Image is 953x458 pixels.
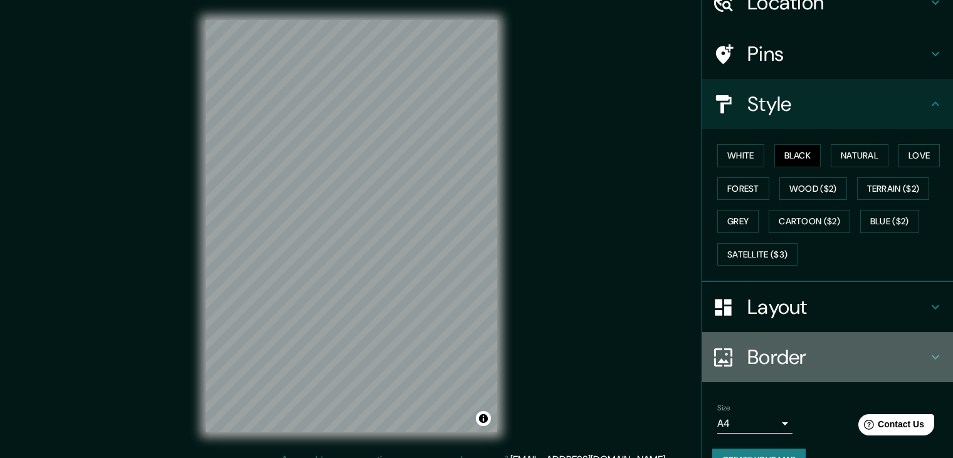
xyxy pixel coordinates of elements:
h4: Style [747,91,928,117]
h4: Pins [747,41,928,66]
button: Wood ($2) [779,177,847,200]
button: Satellite ($3) [717,243,798,266]
h4: Layout [747,294,928,320]
button: Love [898,144,940,167]
button: Natural [831,144,888,167]
button: Grey [717,210,759,233]
button: Forest [717,177,769,200]
div: Pins [702,29,953,79]
div: A4 [717,414,792,434]
div: Style [702,79,953,129]
label: Size [717,403,730,414]
button: Blue ($2) [860,210,919,233]
button: Terrain ($2) [857,177,930,200]
button: Toggle attribution [476,411,491,426]
div: Border [702,332,953,382]
button: Black [774,144,821,167]
h4: Border [747,345,928,370]
iframe: Help widget launcher [841,409,939,444]
div: Layout [702,282,953,332]
canvas: Map [206,20,497,432]
button: Cartoon ($2) [769,210,850,233]
button: White [717,144,764,167]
